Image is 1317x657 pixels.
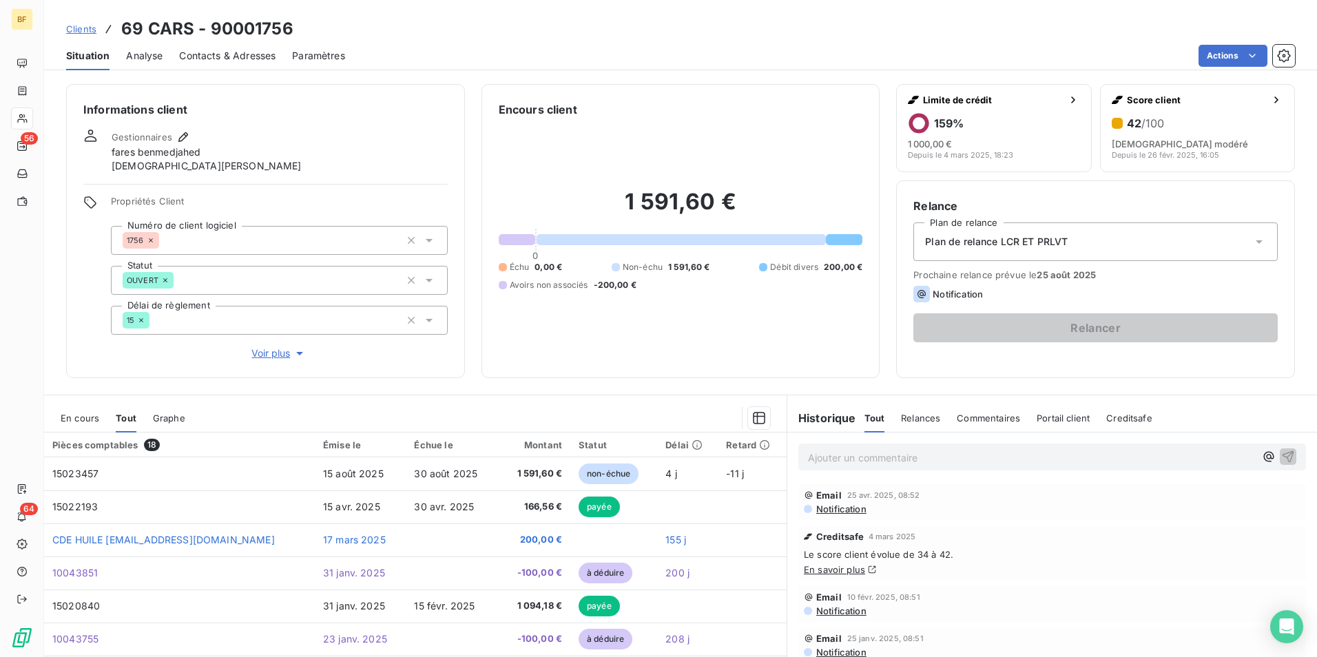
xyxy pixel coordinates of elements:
[532,250,538,261] span: 0
[1112,138,1248,149] span: [DEMOGRAPHIC_DATA] modéré
[127,276,158,284] span: OUVERT
[323,439,398,450] div: Émise le
[1106,413,1152,424] span: Creditsafe
[506,533,562,547] span: 200,00 €
[52,567,98,578] span: 10043851
[52,468,98,479] span: 15023457
[668,261,710,273] span: 1 591,60 €
[847,593,920,601] span: 10 févr. 2025, 08:51
[665,534,686,545] span: 155 j
[896,84,1091,172] button: Limite de crédit159%1 000,00 €Depuis le 4 mars 2025, 18:23
[804,549,1300,560] span: Le score client évolue de 34 à 42.
[21,132,38,145] span: 56
[1127,94,1265,105] span: Score client
[816,592,842,603] span: Email
[149,314,160,326] input: Ajouter une valeur
[116,413,136,424] span: Tout
[111,346,448,361] button: Voir plus
[323,567,385,578] span: 31 janv. 2025
[506,500,562,514] span: 166,56 €
[127,236,144,244] span: 1756
[52,501,98,512] span: 15022193
[579,439,649,450] div: Statut
[61,413,99,424] span: En cours
[66,49,110,63] span: Situation
[908,138,952,149] span: 1 000,00 €
[112,159,302,173] span: [DEMOGRAPHIC_DATA][PERSON_NAME]
[11,8,33,30] div: BF
[121,17,293,41] h3: 69 CARS - 90001756
[159,234,170,247] input: Ajouter une valeur
[933,289,983,300] span: Notification
[323,501,380,512] span: 15 avr. 2025
[579,463,639,484] span: non-échue
[506,467,562,481] span: 1 591,60 €
[153,413,185,424] span: Graphe
[506,566,562,580] span: -100,00 €
[815,605,867,616] span: Notification
[323,468,384,479] span: 15 août 2025
[1270,610,1303,643] div: Open Intercom Messenger
[126,49,163,63] span: Analyse
[111,196,448,215] span: Propriétés Client
[510,261,530,273] span: Échu
[66,23,96,34] span: Clients
[726,439,778,450] div: Retard
[251,346,307,360] span: Voir plus
[925,235,1068,249] span: Plan de relance LCR ET PRLVT
[579,596,620,616] span: payée
[323,633,387,645] span: 23 janv. 2025
[957,413,1020,424] span: Commentaires
[1112,151,1219,159] span: Depuis le 26 févr. 2025, 16:05
[1037,269,1096,280] span: 25 août 2025
[144,439,160,451] span: 18
[1141,116,1164,130] span: /100
[623,261,663,273] span: Non-échu
[414,501,474,512] span: 30 avr. 2025
[1100,84,1295,172] button: Score client42/100[DEMOGRAPHIC_DATA] modéréDepuis le 26 févr. 2025, 16:05
[506,439,562,450] div: Montant
[323,600,385,612] span: 31 janv. 2025
[913,313,1278,342] button: Relancer
[414,468,477,479] span: 30 août 2025
[804,564,865,575] a: En savoir plus
[174,274,185,286] input: Ajouter une valeur
[913,198,1278,214] h6: Relance
[594,279,636,291] span: -200,00 €
[816,633,842,644] span: Email
[579,629,632,649] span: à déduire
[1127,116,1164,130] h6: 42
[770,261,818,273] span: Débit divers
[864,413,885,424] span: Tout
[414,439,489,450] div: Échue le
[292,49,345,63] span: Paramètres
[83,101,448,118] h6: Informations client
[11,135,32,157] a: 56
[665,633,689,645] span: 208 j
[726,468,744,479] span: -11 j
[323,534,386,545] span: 17 mars 2025
[901,413,940,424] span: Relances
[923,94,1061,105] span: Limite de crédit
[816,531,864,542] span: Creditsafe
[665,468,676,479] span: 4 j
[52,439,307,451] div: Pièces comptables
[179,49,276,63] span: Contacts & Adresses
[665,439,709,450] div: Délai
[824,261,862,273] span: 200,00 €
[665,567,689,578] span: 200 j
[52,633,98,645] span: 10043755
[816,490,842,501] span: Email
[908,151,1013,159] span: Depuis le 4 mars 2025, 18:23
[127,316,134,324] span: 15
[869,532,916,541] span: 4 mars 2025
[579,497,620,517] span: payée
[510,279,588,291] span: Avoirs non associés
[934,116,964,130] h6: 159 %
[506,599,562,613] span: 1 094,18 €
[20,503,38,515] span: 64
[112,145,201,159] span: fares benmedjahed
[11,627,33,649] img: Logo LeanPay
[815,503,867,514] span: Notification
[499,101,577,118] h6: Encours client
